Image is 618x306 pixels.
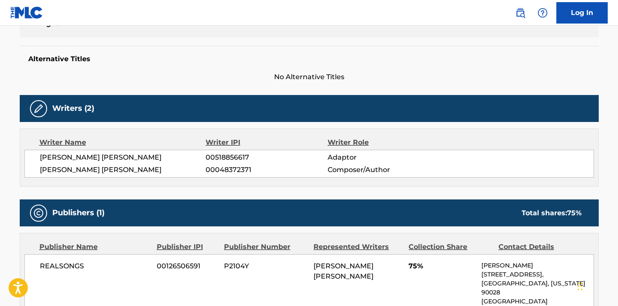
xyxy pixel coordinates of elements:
iframe: Chat Widget [575,265,618,306]
span: 75 % [567,209,582,217]
span: Composer/Author [328,165,439,175]
div: Contact Details [499,242,582,252]
div: Help [534,4,551,21]
img: search [515,8,525,18]
div: Publisher IPI [157,242,218,252]
div: Writer IPI [206,137,328,148]
span: [PERSON_NAME] [PERSON_NAME] [313,262,373,280]
p: [STREET_ADDRESS], [481,270,593,279]
span: [PERSON_NAME] [PERSON_NAME] [40,165,206,175]
a: Public Search [512,4,529,21]
a: Log In [556,2,608,24]
div: Total shares: [522,208,582,218]
span: 00126506591 [157,261,218,271]
span: Adaptor [328,152,439,163]
img: MLC Logo [10,6,43,19]
p: [GEOGRAPHIC_DATA] [481,297,593,306]
div: Collection Share [409,242,492,252]
span: REALSONGS [40,261,151,271]
span: [PERSON_NAME] [PERSON_NAME] [40,152,206,163]
span: 75% [409,261,475,271]
h5: Writers (2) [52,104,94,113]
img: Publishers [33,208,44,218]
div: Drag [578,273,583,299]
span: 00518856617 [206,152,327,163]
div: Writer Name [39,137,206,148]
span: P2104Y [224,261,307,271]
p: [GEOGRAPHIC_DATA], [US_STATE] 90028 [481,279,593,297]
div: Represented Writers [313,242,402,252]
h5: Alternative Titles [28,55,590,63]
div: Publisher Name [39,242,150,252]
img: help [537,8,548,18]
div: Publisher Number [224,242,307,252]
h5: Publishers (1) [52,208,104,218]
div: Writer Role [328,137,439,148]
span: 00048372371 [206,165,327,175]
span: No Alternative Titles [20,72,599,82]
p: [PERSON_NAME] [481,261,593,270]
img: Writers [33,104,44,114]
